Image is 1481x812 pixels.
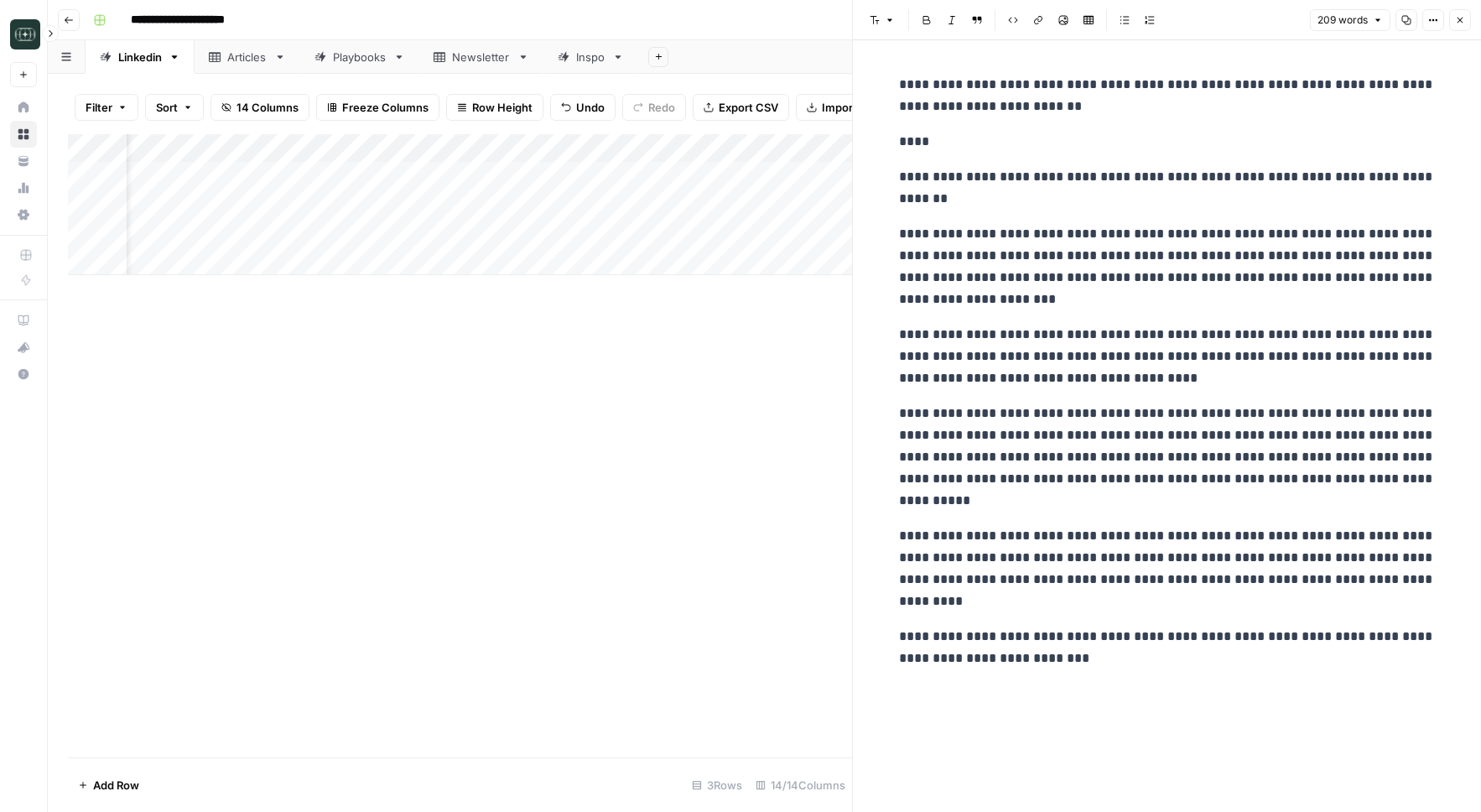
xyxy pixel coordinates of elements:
button: Export CSV [693,94,789,121]
div: Articles [227,49,268,65]
button: Freeze Columns [316,94,439,121]
span: 209 words [1317,13,1368,28]
a: Playbooks [300,40,419,74]
div: Linkedin [118,49,162,65]
span: Import CSV [822,99,882,116]
div: 14/14 Columns [749,772,852,799]
button: What's new? [10,334,37,361]
button: Workspace: Catalyst [10,13,37,55]
a: Inspo [543,40,638,74]
button: 14 Columns [210,94,309,121]
div: Playbooks [333,49,387,65]
button: Filter [75,94,138,121]
button: Redo [622,94,686,121]
button: Import CSV [796,94,893,121]
button: Help + Support [10,361,37,388]
div: Newsletter [452,49,511,65]
a: Browse [10,121,37,148]
a: AirOps Academy [10,307,37,334]
span: Sort [156,99,178,116]
span: Freeze Columns [342,99,429,116]
div: Inspo [576,49,605,65]
button: 209 words [1310,9,1390,31]
span: Redo [648,99,675,116]
span: Undo [576,99,605,116]
span: Filter [86,99,112,116]
span: Row Height [472,99,533,116]
div: What's new? [11,335,36,360]
span: 14 Columns [236,99,299,116]
a: Newsletter [419,40,543,74]
a: Settings [10,201,37,228]
a: Home [10,94,37,121]
a: Your Data [10,148,37,174]
a: Usage [10,174,37,201]
button: Row Height [446,94,543,121]
span: Export CSV [719,99,778,116]
button: Undo [550,94,616,121]
button: Sort [145,94,204,121]
img: Catalyst Logo [10,19,40,49]
a: Articles [195,40,300,74]
a: Linkedin [86,40,195,74]
div: 3 Rows [685,772,749,799]
button: Add Row [68,772,149,799]
span: Add Row [93,777,139,794]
